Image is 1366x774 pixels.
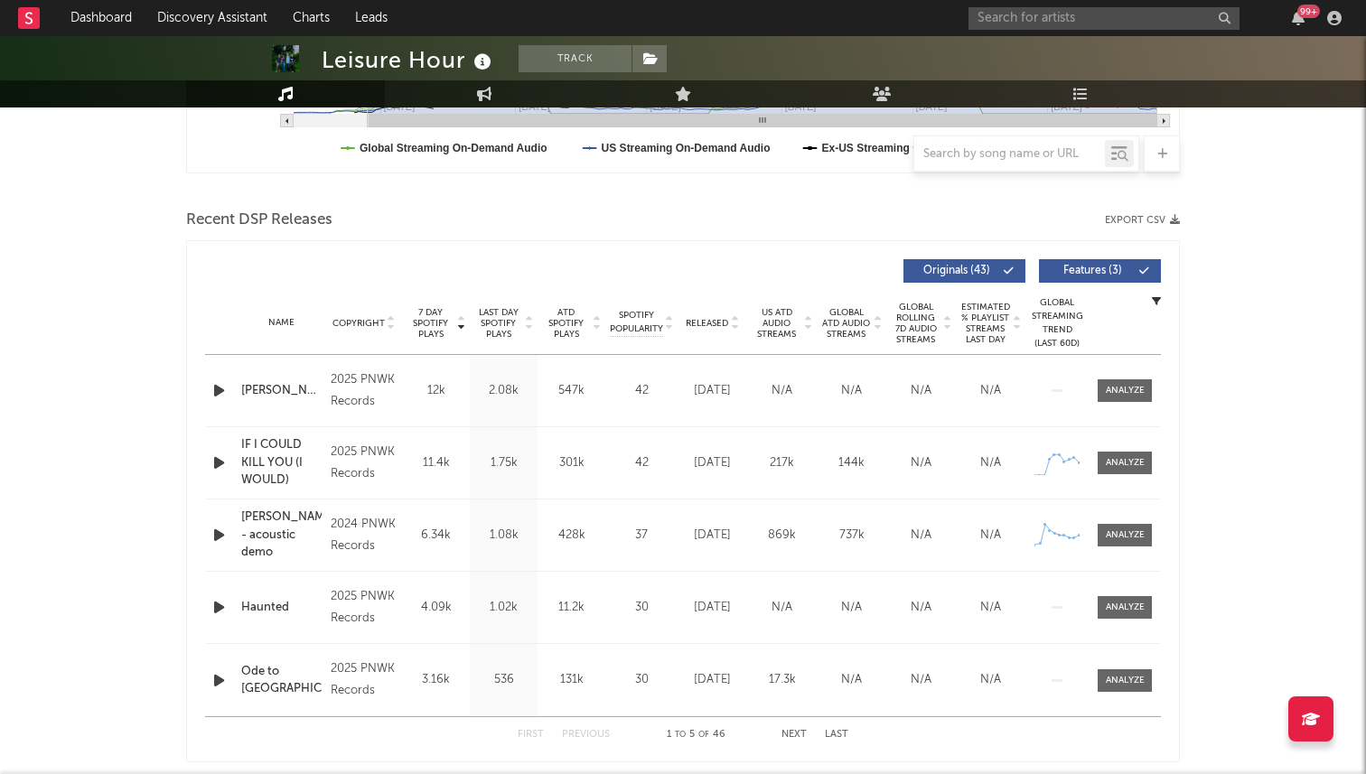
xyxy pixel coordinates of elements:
[682,382,743,400] div: [DATE]
[474,382,533,400] div: 2.08k
[675,731,686,739] span: to
[752,599,812,617] div: N/A
[542,307,590,340] span: ATD Spotify Plays
[682,599,743,617] div: [DATE]
[562,730,610,740] button: Previous
[518,730,544,740] button: First
[915,266,998,276] span: Originals ( 43 )
[407,671,465,689] div: 3.16k
[610,671,673,689] div: 30
[542,599,601,617] div: 11.2k
[891,527,951,545] div: N/A
[1039,259,1161,283] button: Features(3)
[1297,5,1320,18] div: 99 +
[186,210,332,231] span: Recent DSP Releases
[610,454,673,472] div: 42
[474,307,522,340] span: Last Day Spotify Plays
[968,7,1240,30] input: Search for artists
[241,599,322,617] a: Haunted
[241,316,322,330] div: Name
[241,508,322,562] a: [PERSON_NAME] - acoustic demo
[821,382,882,400] div: N/A
[241,382,322,400] a: [PERSON_NAME]
[542,454,601,472] div: 301k
[407,454,465,472] div: 11.4k
[698,731,709,739] span: of
[682,671,743,689] div: [DATE]
[891,302,940,345] span: Global Rolling 7D Audio Streams
[646,724,745,746] div: 1 5 46
[960,382,1021,400] div: N/A
[891,599,951,617] div: N/A
[682,454,743,472] div: [DATE]
[821,671,882,689] div: N/A
[519,45,632,72] button: Track
[610,599,673,617] div: 30
[474,599,533,617] div: 1.02k
[781,730,807,740] button: Next
[331,586,398,629] div: 2025 PNWK Records
[821,527,882,545] div: 737k
[474,527,533,545] div: 1.08k
[752,382,812,400] div: N/A
[960,527,1021,545] div: N/A
[610,382,673,400] div: 42
[1030,296,1084,350] div: Global Streaming Trend (Last 60D)
[960,302,1010,345] span: Estimated % Playlist Streams Last Day
[914,147,1105,162] input: Search by song name or URL
[821,307,871,340] span: Global ATD Audio Streams
[1105,215,1180,226] button: Export CSV
[407,382,465,400] div: 12k
[407,307,454,340] span: 7 Day Spotify Plays
[1051,266,1134,276] span: Features ( 3 )
[682,527,743,545] div: [DATE]
[331,369,398,413] div: 2025 PNWK Records
[686,318,728,329] span: Released
[752,307,801,340] span: US ATD Audio Streams
[331,658,398,702] div: 2025 PNWK Records
[891,671,951,689] div: N/A
[1292,11,1305,25] button: 99+
[331,514,398,557] div: 2024 PNWK Records
[542,671,601,689] div: 131k
[610,527,673,545] div: 37
[960,671,1021,689] div: N/A
[891,382,951,400] div: N/A
[407,527,465,545] div: 6.34k
[332,318,385,329] span: Copyright
[331,442,398,485] div: 2025 PNWK Records
[241,663,322,698] a: Ode to [GEOGRAPHIC_DATA]
[542,382,601,400] div: 547k
[241,436,322,490] a: IF I COULD KILL YOU (I WOULD)
[903,259,1025,283] button: Originals(43)
[322,45,496,75] div: Leisure Hour
[474,454,533,472] div: 1.75k
[960,454,1021,472] div: N/A
[752,454,812,472] div: 217k
[891,454,951,472] div: N/A
[825,730,848,740] button: Last
[752,671,812,689] div: 17.3k
[821,599,882,617] div: N/A
[752,527,812,545] div: 869k
[542,527,601,545] div: 428k
[407,599,465,617] div: 4.09k
[474,671,533,689] div: 536
[610,309,663,336] span: Spotify Popularity
[821,454,882,472] div: 144k
[960,599,1021,617] div: N/A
